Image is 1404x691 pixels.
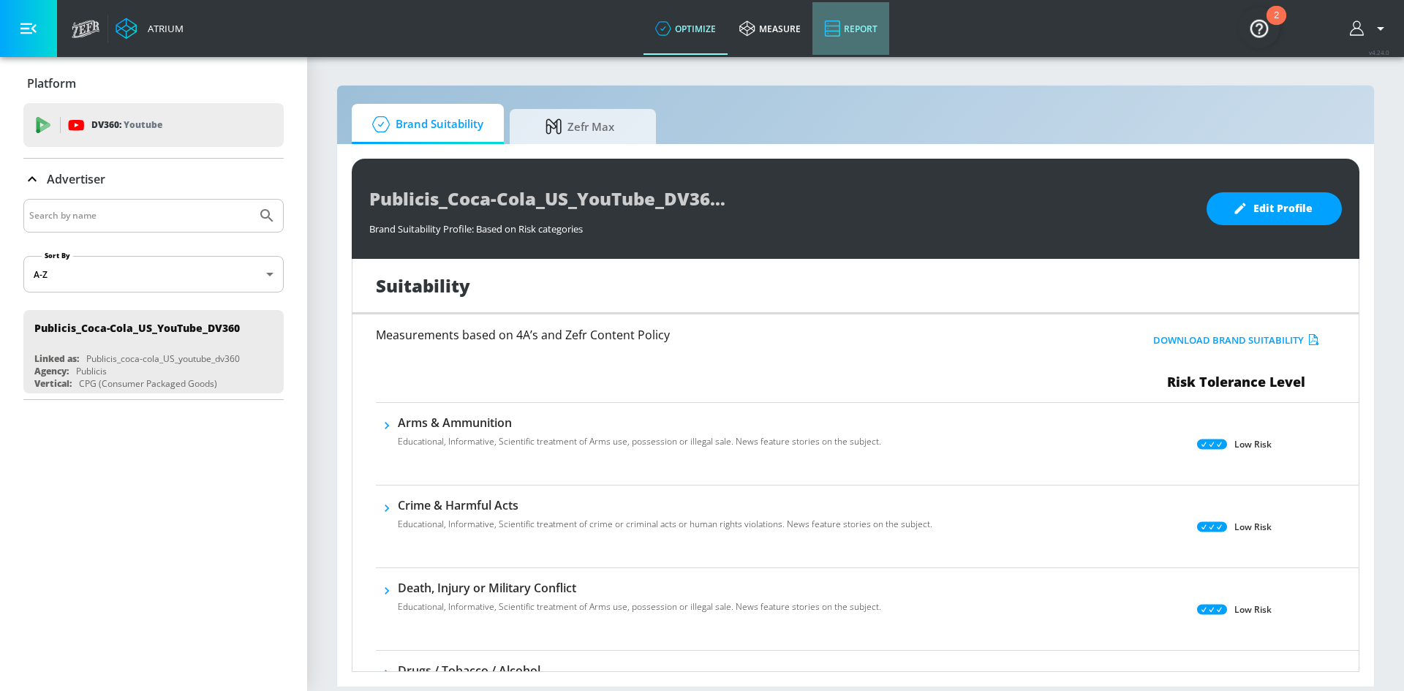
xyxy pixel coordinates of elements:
button: Open Resource Center, 2 new notifications [1239,7,1280,48]
div: Publicis [76,365,107,377]
input: Search by name [29,206,251,225]
p: Advertiser [47,171,105,187]
a: Atrium [116,18,184,39]
div: Publicis_Coca-Cola_US_YouTube_DV360 [34,321,240,335]
button: Edit Profile [1207,192,1342,225]
div: Atrium [142,22,184,35]
div: Brand Suitability Profile: Based on Risk categories [369,215,1192,235]
span: Zefr Max [524,109,635,144]
div: CPG (Consumer Packaged Goods) [79,377,217,390]
div: Publicis_Coca-Cola_US_YouTube_DV360Linked as:Publicis_coca-cola_US_youtube_dv360Agency:PublicisVe... [23,310,284,393]
p: Youtube [124,117,162,132]
h6: Arms & Ammunition [398,415,881,431]
h1: Suitability [376,273,470,298]
p: Educational, Informative, Scientific treatment of Arms use, possession or illegal sale. News feat... [398,600,881,613]
p: Low Risk [1234,437,1272,452]
button: Download Brand Suitability [1150,329,1323,352]
span: Brand Suitability [366,107,483,142]
div: A-Z [23,256,284,292]
div: Publicis_coca-cola_US_youtube_dv360 [86,352,240,365]
div: Linked as: [34,352,79,365]
p: Educational, Informative, Scientific treatment of Arms use, possession or illegal sale. News feat... [398,435,881,448]
div: 2 [1274,15,1279,34]
span: v 4.24.0 [1369,48,1389,56]
div: Arms & AmmunitionEducational, Informative, Scientific treatment of Arms use, possession or illega... [398,415,881,457]
h6: Drugs / Tobacco / Alcohol [398,662,985,679]
div: Crime & Harmful ActsEducational, Informative, Scientific treatment of crime or criminal acts or h... [398,497,932,540]
span: Edit Profile [1236,200,1313,218]
h6: Measurements based on 4A’s and Zefr Content Policy [376,329,1031,341]
nav: list of Advertiser [23,304,284,399]
h6: Death, Injury or Military Conflict [398,580,881,596]
div: Vertical: [34,377,72,390]
span: Risk Tolerance Level [1167,373,1305,390]
p: Low Risk [1234,602,1272,617]
a: measure [728,2,812,55]
p: Educational, Informative, Scientific treatment of crime or criminal acts or human rights violatio... [398,518,932,531]
div: DV360: Youtube [23,103,284,147]
div: Advertiser [23,199,284,399]
a: optimize [643,2,728,55]
div: Agency: [34,365,69,377]
div: Death, Injury or Military ConflictEducational, Informative, Scientific treatment of Arms use, pos... [398,580,881,622]
a: Report [812,2,889,55]
div: Platform [23,63,284,104]
p: Platform [27,75,76,91]
h6: Crime & Harmful Acts [398,497,932,513]
div: Advertiser [23,159,284,200]
label: Sort By [42,251,73,260]
p: DV360: [91,117,162,133]
p: Low Risk [1234,519,1272,535]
